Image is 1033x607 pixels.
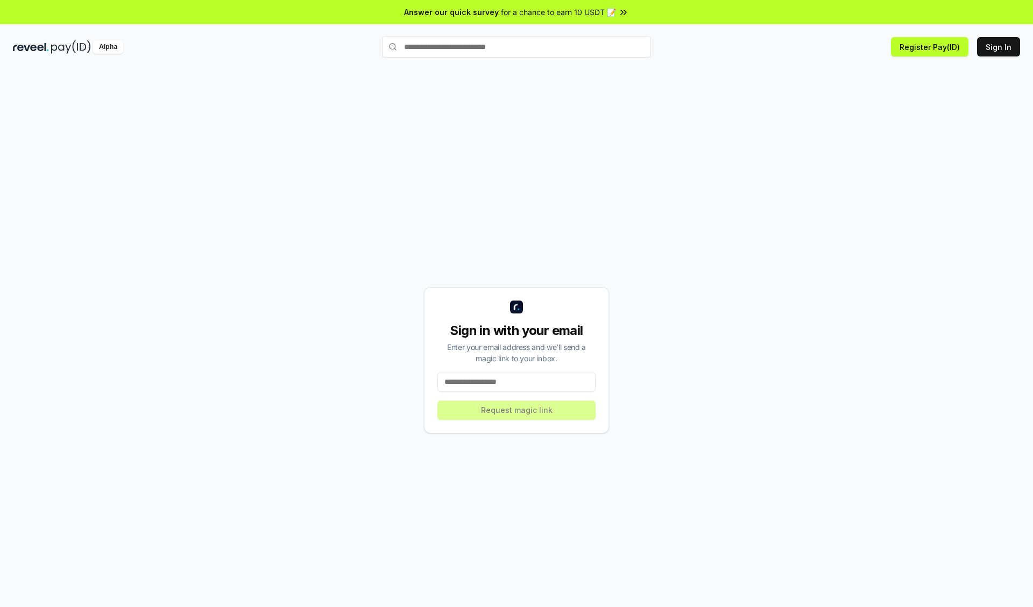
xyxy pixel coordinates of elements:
div: Alpha [93,40,123,54]
div: Sign in with your email [437,322,596,339]
div: Enter your email address and we’ll send a magic link to your inbox. [437,341,596,364]
img: reveel_dark [13,40,49,54]
img: pay_id [51,40,91,54]
span: for a chance to earn 10 USDT 📝 [501,6,616,18]
img: logo_small [510,301,523,313]
button: Register Pay(ID) [891,37,968,56]
span: Answer our quick survey [404,6,499,18]
button: Sign In [977,37,1020,56]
